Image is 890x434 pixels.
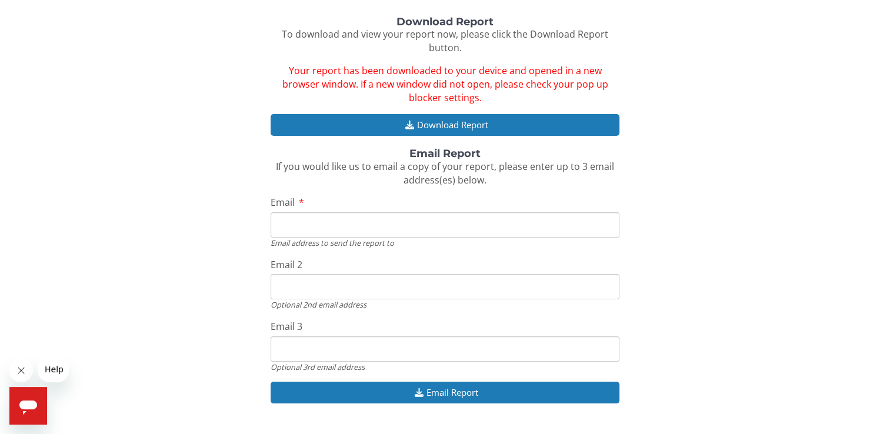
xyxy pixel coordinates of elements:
span: Email 2 [271,258,302,271]
span: If you would like us to email a copy of your report, please enter up to 3 email address(es) below. [276,160,614,186]
span: Your report has been downloaded to your device and opened in a new browser window. If a new windo... [282,64,608,104]
div: Optional 3rd email address [271,362,619,372]
iframe: Close message [9,359,33,382]
div: Optional 2nd email address [271,299,619,310]
span: Email 3 [271,320,302,333]
button: Download Report [271,114,619,136]
span: To download and view your report now, please click the Download Report button. [282,28,608,54]
button: Email Report [271,382,619,403]
iframe: Button to launch messaging window [9,387,47,425]
span: Email [271,196,295,209]
iframe: Message from company [38,356,69,382]
strong: Download Report [396,15,494,28]
div: Email address to send the report to [271,238,619,248]
strong: Email Report [409,147,481,160]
